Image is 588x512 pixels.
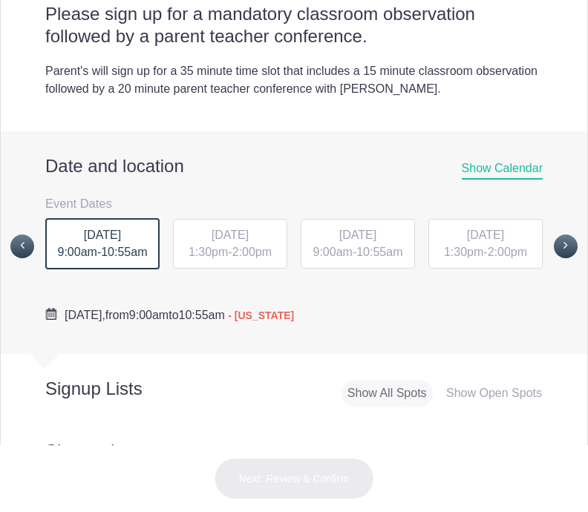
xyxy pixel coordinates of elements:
[215,458,374,499] button: Next: Review & Confirm
[84,229,121,241] span: [DATE]
[444,246,483,258] span: 1:30pm
[45,217,160,271] button: [DATE] 9:00am-10:55am
[428,219,543,269] div: -
[101,246,147,258] span: 10:55am
[189,246,228,258] span: 1:30pm
[313,246,353,258] span: 9:00am
[428,218,543,270] button: [DATE] 1:30pm-2:00pm
[1,378,196,400] h2: Signup Lists
[45,62,543,98] div: Parent's will sign up for a 35 minute time slot that includes a 15 minute classroom observation f...
[488,246,527,258] span: 2:00pm
[45,439,543,481] h2: Sign up here
[45,308,57,320] img: Cal purple
[212,229,249,241] span: [DATE]
[172,218,288,270] button: [DATE] 1:30pm-2:00pm
[462,162,543,180] span: Show Calendar
[356,246,402,258] span: 10:55am
[179,309,225,321] span: 10:55am
[440,380,548,407] div: Show Open Spots
[58,246,97,258] span: 9:00am
[342,380,433,407] div: Show All Spots
[45,3,543,47] h2: Please sign up for a mandatory classroom observation followed by a parent teacher conference.
[301,219,415,269] div: -
[467,229,504,241] span: [DATE]
[45,218,160,270] div: -
[232,246,272,258] span: 2:00pm
[65,309,294,321] span: from to
[65,309,105,321] span: [DATE],
[129,309,169,321] span: 9:00am
[300,218,416,270] button: [DATE] 9:00am-10:55am
[339,229,376,241] span: [DATE]
[228,309,294,321] span: - [US_STATE]
[45,192,543,214] h3: Event Dates
[173,219,287,269] div: -
[45,155,543,177] h2: Date and location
